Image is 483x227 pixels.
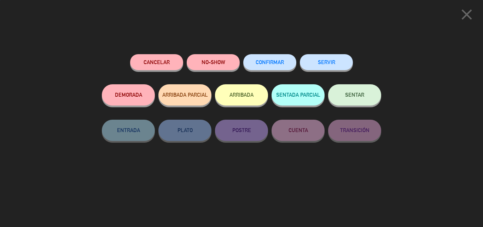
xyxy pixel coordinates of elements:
[458,6,476,23] i: close
[162,92,208,98] span: ARRIBADA PARCIAL
[187,54,240,70] button: NO-SHOW
[345,92,364,98] span: SENTAR
[158,84,211,106] button: ARRIBADA PARCIAL
[300,54,353,70] button: SERVIR
[328,84,381,106] button: SENTAR
[215,84,268,106] button: ARRIBADA
[130,54,183,70] button: Cancelar
[102,84,155,106] button: DEMORADA
[243,54,296,70] button: CONFIRMAR
[272,120,325,141] button: CUENTA
[102,120,155,141] button: ENTRADA
[456,5,478,26] button: close
[215,120,268,141] button: POSTRE
[272,84,325,106] button: SENTADA PARCIAL
[328,120,381,141] button: TRANSICIÓN
[256,59,284,65] span: CONFIRMAR
[158,120,211,141] button: PLATO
